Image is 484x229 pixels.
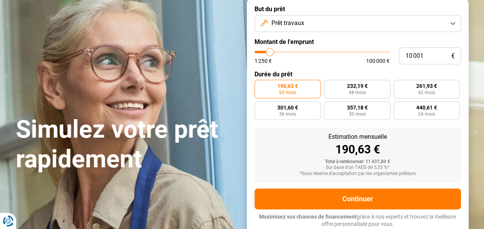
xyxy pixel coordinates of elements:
h1: Simulez votre prêt rapidement [16,115,238,174]
span: € [451,53,455,59]
span: 42 mois [418,90,435,95]
p: grâce à nos experts et trouvez la meilleure offre personnalisée pour vous. [255,213,461,228]
span: 36 mois [279,112,296,116]
span: 232,19 € [347,83,367,89]
span: 357,18 € [347,105,367,110]
div: 190,63 € [261,144,455,155]
span: 30 mois [348,112,365,116]
div: Estimation mensuelle [261,134,455,140]
button: Continuer [255,189,461,209]
span: 190,63 € [277,83,298,89]
span: 1 250 € [255,58,272,64]
span: 440,61 € [416,105,437,110]
span: 261,93 € [416,83,437,89]
span: 60 mois [279,90,296,95]
div: *Sous réserve d'acceptation par les organismes prêteurs [261,171,455,177]
span: 48 mois [348,90,365,95]
span: 100 000 € [366,58,390,64]
span: Maximisez vos chances de financement [259,214,357,220]
div: Total à rembourser: 11 437,80 € [261,159,455,165]
label: Durée du prêt [255,71,461,78]
div: Sur base d'un TAEG de 5,55 %* [261,165,455,170]
label: Montant de l'emprunt [255,38,461,45]
span: 301,60 € [277,105,298,110]
span: Prêt travaux [271,19,304,27]
button: Prêt travaux [255,15,461,32]
label: But du prêt [255,5,461,13]
span: 24 mois [418,112,435,116]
